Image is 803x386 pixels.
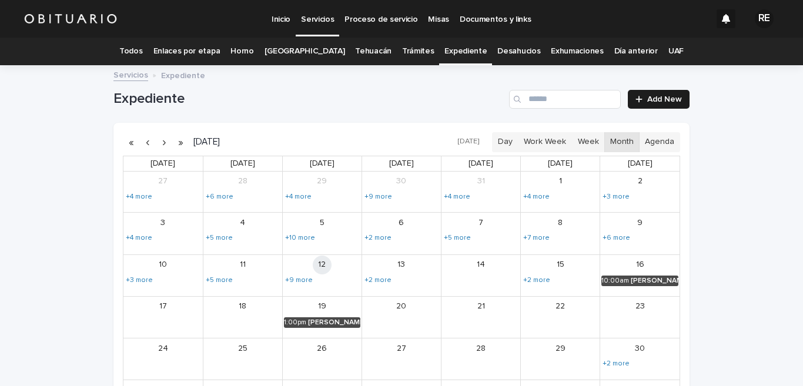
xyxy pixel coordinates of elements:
[119,38,142,65] a: Todos
[228,156,257,171] a: Monday
[113,68,148,81] a: Servicios
[601,277,629,285] div: 10:00am
[156,133,172,152] button: Next month
[402,38,434,65] a: Trámites
[392,339,411,358] a: August 27, 2025
[522,192,551,202] a: Show 4 more events
[631,172,650,191] a: August 2, 2025
[551,38,603,65] a: Exhumaciones
[601,233,631,243] a: Show 6 more events
[452,133,485,150] button: [DATE]
[471,172,490,191] a: July 31, 2025
[551,339,570,358] a: August 29, 2025
[631,256,650,274] a: August 16, 2025
[203,172,282,213] td: July 28, 2025
[392,172,411,191] a: July 30, 2025
[443,192,471,202] a: Show 4 more events
[551,213,570,232] a: August 8, 2025
[153,297,172,316] a: August 17, 2025
[601,359,631,368] a: Show 2 more events
[284,192,313,202] a: Show 4 more events
[203,213,282,254] td: August 4, 2025
[123,133,139,152] button: Previous year
[443,233,472,243] a: Show 5 more events
[668,38,684,65] a: UAF
[444,38,487,65] a: Expediente
[471,256,490,274] a: August 14, 2025
[363,192,393,202] a: Show 9 more events
[205,233,234,243] a: Show 5 more events
[571,132,604,152] button: Week
[123,338,203,380] td: August 24, 2025
[282,254,362,296] td: August 12, 2025
[284,318,306,327] div: 1:00pm
[123,213,203,254] td: August 3, 2025
[362,254,441,296] td: August 13, 2025
[755,9,774,28] div: RE
[113,90,504,108] h1: Expediente
[551,297,570,316] a: August 22, 2025
[441,213,521,254] td: August 7, 2025
[362,338,441,380] td: August 27, 2025
[125,233,153,243] a: Show 4 more events
[392,213,411,232] a: August 6, 2025
[313,339,332,358] a: August 26, 2025
[123,172,203,213] td: July 27, 2025
[125,192,153,202] a: Show 4 more events
[355,38,392,65] a: Tehuacán
[551,172,570,191] a: August 1, 2025
[497,38,540,65] a: Desahucios
[600,338,680,380] td: August 30, 2025
[233,297,252,316] a: August 18, 2025
[203,254,282,296] td: August 11, 2025
[471,297,490,316] a: August 21, 2025
[362,172,441,213] td: July 30, 2025
[313,172,332,191] a: July 29, 2025
[153,256,172,274] a: August 10, 2025
[153,38,220,65] a: Enlaces por etapa
[233,172,252,191] a: July 28, 2025
[123,254,203,296] td: August 10, 2025
[441,296,521,338] td: August 21, 2025
[631,339,650,358] a: August 30, 2025
[205,192,235,202] a: Show 6 more events
[230,38,253,65] a: Horno
[604,132,640,152] button: Month
[161,68,205,81] p: Expediente
[471,339,490,358] a: August 28, 2025
[313,297,332,316] a: August 19, 2025
[522,276,551,285] a: Show 2 more events
[466,156,496,171] a: Thursday
[233,339,252,358] a: August 25, 2025
[521,338,600,380] td: August 29, 2025
[313,256,332,274] a: August 12, 2025
[614,38,658,65] a: Día anterior
[551,256,570,274] a: August 15, 2025
[363,276,393,285] a: Show 2 more events
[471,213,490,232] a: August 7, 2025
[522,233,551,243] a: Show 7 more events
[631,213,650,232] a: August 9, 2025
[307,156,337,171] a: Tuesday
[392,256,411,274] a: August 13, 2025
[313,213,332,232] a: August 5, 2025
[153,339,172,358] a: August 24, 2025
[441,338,521,380] td: August 28, 2025
[639,132,680,152] button: Agenda
[139,133,156,152] button: Previous month
[233,213,252,232] a: August 4, 2025
[205,276,234,285] a: Show 5 more events
[600,254,680,296] td: August 16, 2025
[509,90,621,109] div: Search
[631,297,650,316] a: August 23, 2025
[441,254,521,296] td: August 14, 2025
[282,296,362,338] td: August 19, 2025
[282,213,362,254] td: August 5, 2025
[308,318,360,327] div: [PERSON_NAME]
[189,137,220,146] h2: [DATE]
[628,90,690,109] a: Add New
[601,192,631,202] a: Show 3 more events
[363,233,393,243] a: Show 2 more events
[282,172,362,213] td: July 29, 2025
[153,172,172,191] a: July 27, 2025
